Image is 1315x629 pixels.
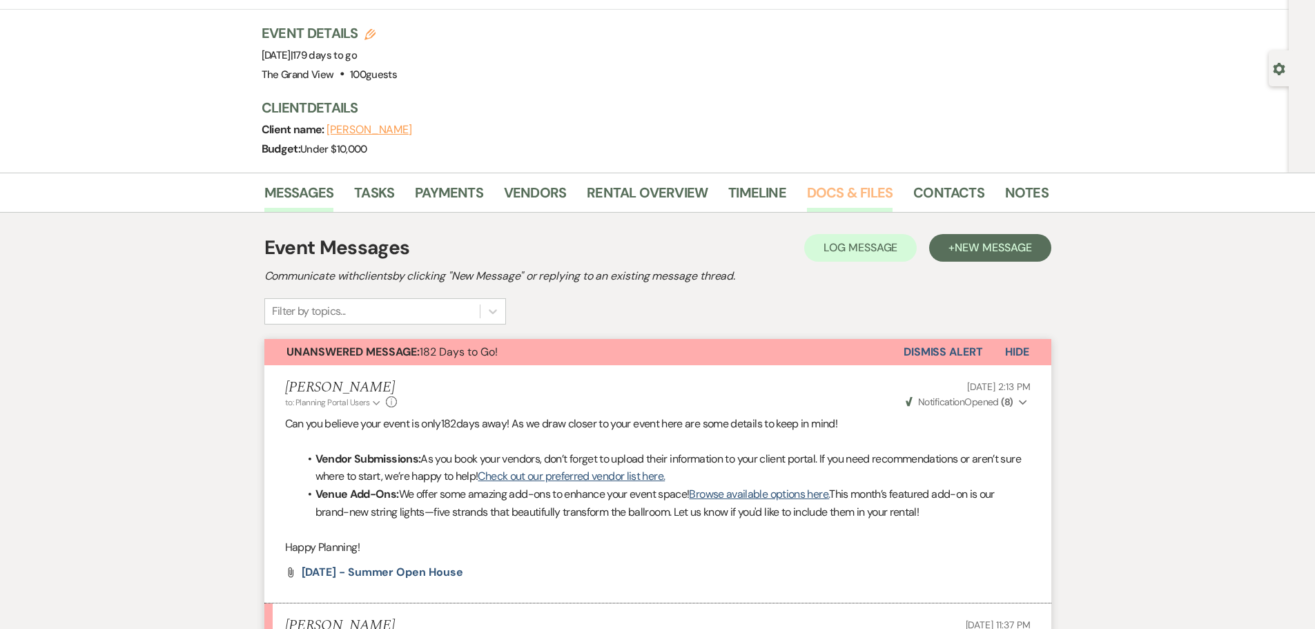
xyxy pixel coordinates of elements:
span: Under $10,000 [300,142,367,156]
button: Open lead details [1273,61,1285,75]
button: to: Planning Portal Users [285,396,383,409]
button: Unanswered Message:182 Days to Go! [264,339,904,365]
strong: Unanswered Message: [286,345,420,359]
span: The Grand View [262,68,334,81]
p: Can you believe your event is only days away! As we draw closer to your event here are some detai... [285,415,1031,433]
span: 182 [441,416,456,431]
span: [DATE] [262,48,358,62]
a: Browse available options here. [689,487,829,501]
li: As you book your vendors, don’t forget to upload their information to your client portal. If you ... [299,450,1031,485]
span: Log Message [824,240,897,255]
h3: Client Details [262,98,1035,117]
span: Opened [906,396,1013,408]
span: Notification [918,396,964,408]
h1: Event Messages [264,233,410,262]
span: | [291,48,357,62]
a: Tasks [354,182,394,212]
button: NotificationOpened (8) [904,395,1031,409]
a: Vendors [504,182,566,212]
a: Contacts [913,182,984,212]
a: Rental Overview [587,182,708,212]
div: Filter by topics... [272,303,346,320]
button: Log Message [804,234,917,262]
button: [PERSON_NAME] [327,124,412,135]
p: Happy Planning! [285,539,1031,557]
span: Budget: [262,142,301,156]
a: Messages [264,182,334,212]
a: Check out our preferred vendor list here. [478,469,665,483]
button: Dismiss Alert [904,339,983,365]
a: Timeline [728,182,786,212]
a: Notes [1005,182,1049,212]
a: Payments [415,182,483,212]
span: [DATE] - Summer Open House [302,565,463,579]
strong: Venue Add-Ons: [315,487,399,501]
strong: ( 8 ) [1001,396,1013,408]
span: 100 guests [350,68,397,81]
span: 179 days to go [293,48,357,62]
h2: Communicate with clients by clicking "New Message" or replying to an existing message thread. [264,268,1051,284]
button: Hide [983,339,1051,365]
span: New Message [955,240,1031,255]
span: [DATE] 2:13 PM [967,380,1030,393]
span: Hide [1005,345,1029,359]
span: 182 Days to Go! [286,345,498,359]
span: Client name: [262,122,327,137]
h5: [PERSON_NAME] [285,379,398,396]
a: [DATE] - Summer Open House [302,567,463,578]
li: We offer some amazing add-ons to enhance your event space! This month’s featured add-on is our br... [299,485,1031,521]
button: +New Message [929,234,1051,262]
span: to: Planning Portal Users [285,397,370,408]
strong: Vendor Submissions: [315,452,421,466]
h3: Event Details [262,23,398,43]
a: Docs & Files [807,182,893,212]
